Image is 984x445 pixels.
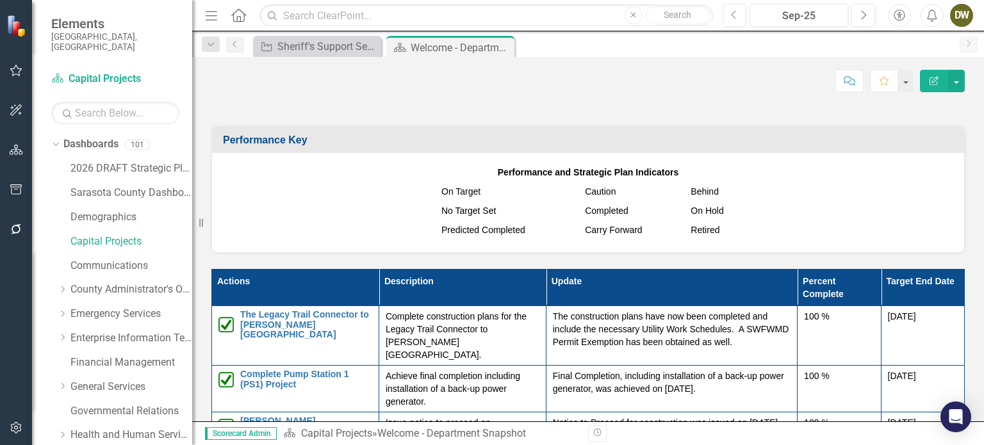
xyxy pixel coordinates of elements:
[51,102,179,124] input: Search Below...
[386,369,539,408] p: Achieve final completion including installation of a back-up power generator.
[575,187,585,197] img: MeasureCaution.png
[256,38,378,54] a: Sheriff's Support Services Facility: Construction
[553,416,791,429] p: Notice to Proceed for construction was issued on [DATE].
[70,186,192,200] a: Sarasota County Dashboard
[70,307,192,321] a: Emergency Services
[411,40,511,56] div: Welcome - Department Snapshot
[218,372,234,387] img: Completed
[212,306,379,366] td: Double-Click to Edit Right Click for Context Menu
[70,210,192,225] a: Demographics
[70,355,192,370] a: Financial Management
[259,4,712,27] input: Search ClearPoint...
[218,419,234,434] img: Completed
[377,427,526,439] div: Welcome - Department Snapshot
[431,206,441,216] img: NoTargetSet.png
[379,306,546,366] td: Double-Click to Edit
[585,186,616,197] span: Caution
[240,369,372,389] a: Complete Pump Station 1 (PS1) Project
[940,401,971,432] div: Open Intercom Messenger
[798,306,881,366] td: Double-Click to Edit
[70,259,192,273] a: Communications
[301,427,372,439] a: Capital Projects
[798,366,881,412] td: Double-Click to Edit
[240,416,372,436] a: [PERSON_NAME][GEOGRAPHIC_DATA]
[386,310,539,361] p: Complete construction plans for the Legacy Trail Connector to [PERSON_NAME][GEOGRAPHIC_DATA].
[585,225,642,235] span: Carry Forward
[51,31,179,53] small: [GEOGRAPHIC_DATA], [GEOGRAPHIC_DATA]
[680,225,691,236] img: Sarasota%20Hourglass%20v2.png
[277,38,378,54] div: Sheriff's Support Services Facility: Construction
[223,134,958,146] h3: Performance Key
[70,331,192,346] a: Enterprise Information Technology
[881,366,964,412] td: Double-Click to Edit
[240,310,372,339] a: The Legacy Trail Connector to [PERSON_NAME][GEOGRAPHIC_DATA]
[379,366,546,412] td: Double-Click to Edit
[70,380,192,394] a: General Services
[804,416,874,429] div: 100 %
[575,225,585,236] img: Sarasota%20Carry%20Forward.png
[888,371,916,381] span: [DATE]
[441,206,496,216] span: No Target Set
[212,366,379,412] td: Double-Click to Edit Right Click for Context Menu
[546,366,797,412] td: Double-Click to Edit
[431,187,441,197] img: ontarget.png
[431,225,441,236] img: Sarasota%20Predicted%20Complete.png
[950,4,973,27] button: DW
[553,310,791,348] p: The construction plans have now been completed and include the necessary Utility Work Schedules. ...
[441,186,480,197] span: On Target
[63,137,119,152] a: Dashboards
[441,225,525,235] span: Predicted Completed
[881,306,964,366] td: Double-Click to Edit
[750,4,848,27] button: Sep-25
[218,317,234,332] img: Completed
[546,306,797,366] td: Double-Click to Edit
[691,186,719,197] span: Behind
[680,187,691,197] img: MeasureBehind.png
[754,8,844,24] div: Sep-25
[888,311,916,321] span: [DATE]
[205,427,277,440] span: Scorecard Admin
[70,234,192,249] a: Capital Projects
[70,161,192,176] a: 2026 DRAFT Strategic Plan
[804,369,874,382] div: 100 %
[70,428,192,442] a: Health and Human Services
[70,282,192,297] a: County Administrator's Office
[553,369,791,395] p: Final Completion, including installation of a back-up power generator, was achieved on [DATE].
[6,14,29,37] img: ClearPoint Strategy
[691,206,723,216] span: On Hold
[585,206,628,216] span: Completed
[888,417,916,428] span: [DATE]
[70,404,192,419] a: Governmental Relations
[646,6,710,24] button: Search
[51,16,179,31] span: Elements
[664,10,691,20] span: Search
[680,206,691,216] img: MeasureSuspended.png
[51,72,179,86] a: Capital Projects
[498,167,678,177] strong: Performance and Strategic Plan Indicators
[575,206,585,216] img: Green%20Checkbox%20%20v2.png
[283,426,578,441] div: »
[804,310,874,323] div: 100 %
[125,139,150,150] div: 101
[691,225,719,235] span: Retired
